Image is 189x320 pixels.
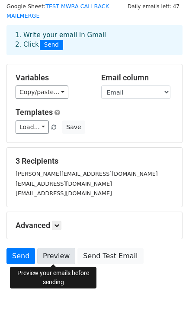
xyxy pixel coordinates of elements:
a: Templates [16,108,53,117]
button: Save [62,120,85,134]
iframe: Chat Widget [146,279,189,320]
a: Send [6,248,35,264]
span: Send [40,40,63,50]
small: [PERSON_NAME][EMAIL_ADDRESS][DOMAIN_NAME] [16,171,158,177]
a: Send Test Email [77,248,143,264]
small: [EMAIL_ADDRESS][DOMAIN_NAME] [16,190,112,196]
a: Preview [37,248,75,264]
h5: Variables [16,73,88,82]
div: 1. Write your email in Gmail 2. Click [9,30,180,50]
small: Google Sheet: [6,3,109,19]
div: Preview your emails before sending [10,267,96,288]
small: [EMAIL_ADDRESS][DOMAIN_NAME] [16,181,112,187]
a: Load... [16,120,49,134]
a: Copy/paste... [16,86,68,99]
h5: Advanced [16,221,173,230]
a: Daily emails left: 47 [125,3,183,10]
h5: 3 Recipients [16,156,173,166]
span: Daily emails left: 47 [125,2,183,11]
h5: Email column [101,73,174,82]
a: TEST MWRA CALLBACK MAILMERGE [6,3,109,19]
